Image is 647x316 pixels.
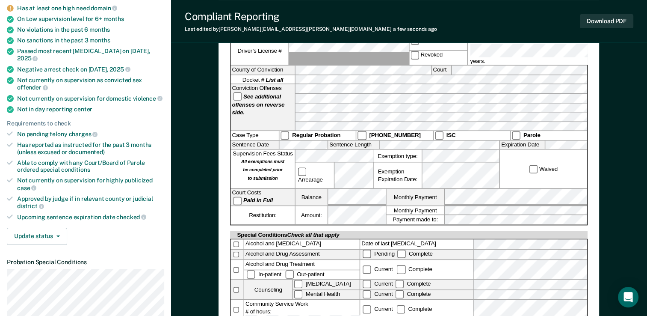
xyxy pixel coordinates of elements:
label: Complete [396,250,434,257]
div: Compliant Reporting [185,10,437,23]
label: Current [361,266,394,272]
span: months [103,15,124,22]
label: Monthly Payment [387,189,444,206]
span: Docket # [242,76,284,83]
span: Check all that apply [287,232,340,238]
div: Negative arrest check on [DATE], [17,66,164,73]
input: Parole [512,131,520,140]
label: Complete [396,266,434,272]
div: Supervision Fees Status [231,150,295,188]
strong: All exemptions must be completed prior to submission [241,159,284,181]
div: Conviction Offenses [231,84,295,131]
label: Driver’s License # [231,36,289,65]
label: Current [361,291,394,297]
label: Payment made to: [387,215,444,224]
label: Current [361,306,394,312]
span: conditions [61,166,90,173]
label: Revoked [409,51,467,65]
strong: Paid in Full [243,197,273,204]
div: Case Type [231,131,279,140]
div: Upcoming sentence expiration date [17,213,164,221]
strong: See additional offenses on reverse side. [232,93,285,116]
label: Sentence Date [231,140,279,149]
input: [MEDICAL_DATA] [294,280,303,289]
div: Requirements to check [7,120,164,127]
div: No pending felony [17,130,164,138]
span: violence [133,95,162,102]
button: Download PDF [580,14,633,28]
div: Not currently on supervision for domestic [17,95,164,102]
input: Complete [396,280,404,289]
label: Out-patient [284,271,326,277]
input: In-patient [247,270,255,279]
div: Passed most recent [MEDICAL_DATA] on [DATE], [17,48,164,62]
input: Current [363,305,371,314]
span: documented) [68,149,104,155]
label: Waived [528,165,559,173]
button: Update status [7,228,67,245]
div: No violations in the past 6 [17,26,164,33]
input: for years. [470,44,597,57]
label: Balance [295,189,328,206]
div: Not currently on supervision for highly publicized [17,177,164,191]
input: Complete [397,305,405,314]
div: Exemption Expiration Date: [374,163,422,188]
input: Current [363,290,371,298]
label: [MEDICAL_DATA] [293,280,360,289]
span: a few seconds ago [393,26,437,32]
label: Complete [394,280,432,287]
label: Amount: [295,206,328,224]
span: months [89,26,110,33]
strong: ISC [446,132,456,138]
input: ISC [435,131,443,140]
input: Complete [397,265,405,274]
div: Alcohol and Drug Assessment [244,250,360,259]
div: Not in day reporting [17,106,164,113]
input: Mental Health [294,290,303,298]
span: 2025 [109,66,130,73]
div: Restitution: [231,206,295,224]
span: offender [17,84,48,91]
div: Open Intercom Messenger [618,287,638,307]
label: Date of last [MEDICAL_DATA] [360,239,473,249]
label: County of Conviction [231,66,295,75]
div: On Low supervision level for 6+ [17,15,164,23]
label: Current [361,280,394,287]
div: Approved by judge if in relevant county or judicial [17,195,164,210]
label: In-patient [245,271,284,277]
div: Has reported as instructed for the past 3 months (unless excused or [17,141,164,156]
div: Court Costs [231,189,295,206]
span: case [17,185,36,191]
span: 2025 [17,55,38,62]
strong: Regular Probation [292,132,341,138]
input: Regular Probation [281,131,290,140]
label: for years. [469,36,598,65]
input: See additional offenses on reverse side. [233,92,242,101]
label: Mental Health [293,290,360,299]
span: district [17,203,44,209]
span: months [89,37,110,44]
label: Arrearage [297,167,333,184]
input: Complete [396,290,404,298]
label: Monthly Payment [387,206,444,215]
input: Current [363,280,371,289]
input: [PHONE_NUMBER] [358,131,366,140]
div: Last edited by [PERSON_NAME][EMAIL_ADDRESS][PERSON_NAME][DOMAIN_NAME] [185,26,437,32]
input: Pending [363,250,371,258]
input: Revoked [411,51,419,60]
strong: List all [266,76,284,83]
input: Waived [529,165,538,173]
input: Out-patient [286,270,294,279]
label: Complete [394,291,432,297]
span: checked [116,214,146,221]
strong: [PHONE_NUMBER] [369,132,421,138]
div: Alcohol and Drug Treatment [244,260,360,269]
label: Court [432,66,451,75]
label: Suspended [409,36,467,51]
input: Paid in Full [233,197,242,206]
input: Current [363,265,371,274]
div: Special Conditions [236,231,341,239]
dt: Probation Special Conditions [7,259,164,266]
input: Arrearage [298,167,307,176]
div: Counseling [244,280,292,299]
